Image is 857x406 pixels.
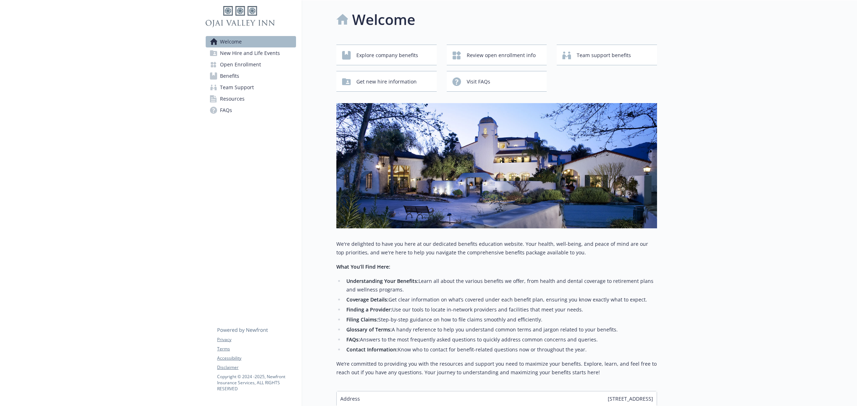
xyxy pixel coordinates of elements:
img: overview page banner [336,103,657,228]
li: Answers to the most frequently asked questions to quickly address common concerns and queries. [344,335,657,344]
a: Accessibility [217,355,296,361]
strong: Filing Claims: [346,316,378,323]
span: Welcome [220,36,242,47]
button: Review open enrollment info [447,45,547,65]
p: We're delighted to have you here at our dedicated benefits education website. Your health, well-b... [336,240,657,257]
li: A handy reference to help you understand common terms and jargon related to your benefits. [344,325,657,334]
li: Know who to contact for benefit-related questions now or throughout the year. [344,345,657,354]
a: Disclaimer [217,364,296,371]
a: Benefits [206,70,296,82]
p: We’re committed to providing you with the resources and support you need to maximize your benefit... [336,360,657,377]
li: Learn all about the various benefits we offer, from health and dental coverage to retirement plan... [344,277,657,294]
button: Team support benefits [557,45,657,65]
strong: Glossary of Terms: [346,326,392,333]
span: Get new hire information [356,75,417,88]
span: Team support benefits [577,49,631,62]
span: [STREET_ADDRESS] [608,395,653,402]
span: FAQs [220,105,232,116]
span: Team Support [220,82,254,93]
strong: Understanding Your Benefits: [346,278,419,284]
li: Get clear information on what’s covered under each benefit plan, ensuring you know exactly what t... [344,295,657,304]
span: Address [340,395,360,402]
span: Explore company benefits [356,49,418,62]
a: Terms [217,346,296,352]
li: Use our tools to locate in-network providers and facilities that meet your needs. [344,305,657,314]
span: Resources [220,93,245,105]
a: Privacy [217,336,296,343]
span: Open Enrollment [220,59,261,70]
p: Copyright © 2024 - 2025 , Newfront Insurance Services, ALL RIGHTS RESERVED [217,374,296,392]
strong: Finding a Provider: [346,306,392,313]
span: New Hire and Life Events [220,47,280,59]
strong: Contact Information: [346,346,398,353]
li: Step-by-step guidance on how to file claims smoothly and efficiently. [344,315,657,324]
a: Team Support [206,82,296,93]
a: New Hire and Life Events [206,47,296,59]
button: Get new hire information [336,71,437,92]
span: Benefits [220,70,239,82]
span: Visit FAQs [467,75,490,88]
h1: Welcome [352,9,415,30]
a: Welcome [206,36,296,47]
button: Explore company benefits [336,45,437,65]
span: Review open enrollment info [467,49,536,62]
strong: FAQs: [346,336,360,343]
strong: What You’ll Find Here: [336,263,390,270]
button: Visit FAQs [447,71,547,92]
a: Resources [206,93,296,105]
a: FAQs [206,105,296,116]
a: Open Enrollment [206,59,296,70]
strong: Coverage Details: [346,296,389,303]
